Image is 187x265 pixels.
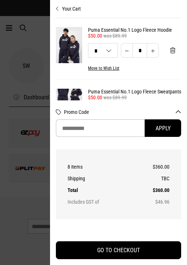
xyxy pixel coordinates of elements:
[133,43,147,58] input: Quantity
[121,43,133,58] button: Decrease quantity
[56,119,145,137] input: Promo Code
[88,33,102,39] span: $50.00
[68,173,134,184] th: Shipping
[147,43,159,58] button: Increase quantity
[88,27,181,33] a: Puma Essential No.1 Logo Fleece Hoodie
[56,27,82,63] img: Puma Essential No.1 Logo Fleece Hoodie
[103,95,127,100] span: was $89.99
[134,173,169,184] td: TBC
[145,119,181,137] button: Apply
[134,161,169,173] td: $360.00
[164,39,181,61] button: 'Remove from cart
[64,109,181,115] button: Promo Code
[56,228,181,235] iframe: Customer reviews powered by Trustpilot
[134,184,169,196] td: $360.00
[103,33,127,39] span: was $89.99
[56,241,181,259] button: GO TO CHECKOUT
[68,184,134,196] th: Total
[68,196,134,208] th: Includes GST of
[88,66,119,71] button: Move to Wish List
[134,196,169,208] td: $46.96
[88,89,181,95] a: Puma Essential No.1 Logo Fleece Sweatpants
[88,95,102,100] span: $50.00
[56,89,82,125] img: Puma Essential No.1 Logo Fleece Sweatpants
[68,161,134,173] th: 8 items
[6,3,28,25] button: Open LiveChat chat widget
